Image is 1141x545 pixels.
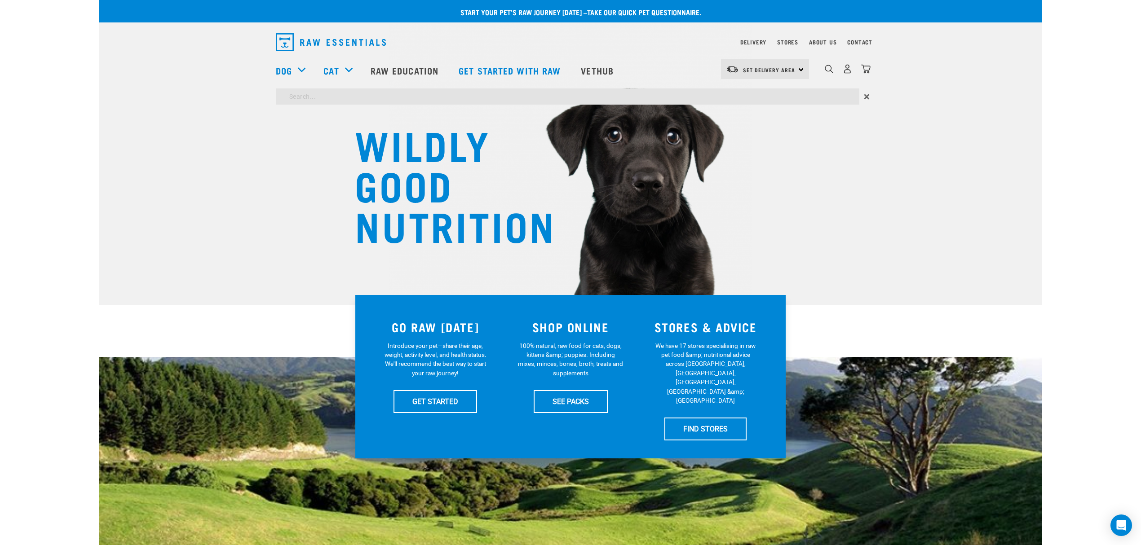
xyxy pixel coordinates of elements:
span: Set Delivery Area [743,68,795,71]
h3: SHOP ONLINE [509,320,633,334]
div: Open Intercom Messenger [1110,514,1132,536]
a: Stores [777,40,798,44]
span: × [864,88,870,105]
p: Introduce your pet—share their age, weight, activity level, and health status. We'll recommend th... [383,341,488,378]
a: Cat [323,64,339,77]
a: About Us [809,40,836,44]
a: Vethub [572,53,625,88]
p: 100% natural, raw food for cats, dogs, kittens &amp; puppies. Including mixes, minces, bones, bro... [518,341,624,378]
a: take our quick pet questionnaire. [587,10,701,14]
nav: dropdown navigation [99,53,1042,88]
a: Get started with Raw [450,53,572,88]
a: Delivery [740,40,766,44]
img: home-icon-1@2x.png [825,65,833,73]
img: user.png [843,64,852,74]
h3: GO RAW [DATE] [373,320,498,334]
img: Raw Essentials Logo [276,33,386,51]
h1: WILDLY GOOD NUTRITION [355,123,535,245]
p: Start your pet’s raw journey [DATE] – [106,7,1049,18]
h3: STORES & ADVICE [643,320,768,334]
img: home-icon@2x.png [861,64,871,74]
a: SEE PACKS [534,390,608,413]
a: Contact [847,40,872,44]
img: van-moving.png [726,65,739,73]
nav: dropdown navigation [269,30,872,55]
a: Raw Education [362,53,450,88]
input: Search... [276,88,859,105]
a: GET STARTED [394,390,477,413]
a: FIND STORES [664,418,747,440]
p: We have 17 stores specialising in raw pet food &amp; nutritional advice across [GEOGRAPHIC_DATA],... [653,341,758,405]
a: Dog [276,64,292,77]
